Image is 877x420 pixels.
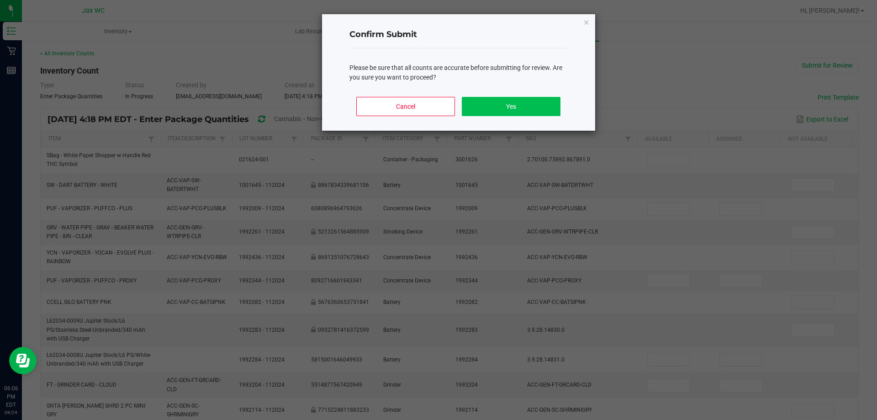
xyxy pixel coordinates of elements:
h4: Confirm Submit [349,29,568,41]
div: Please be sure that all counts are accurate before submitting for review. Are you sure you want t... [349,63,568,82]
iframe: Resource center [9,347,37,374]
button: Close [583,16,590,27]
button: Cancel [356,97,454,116]
button: Yes [462,97,560,116]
